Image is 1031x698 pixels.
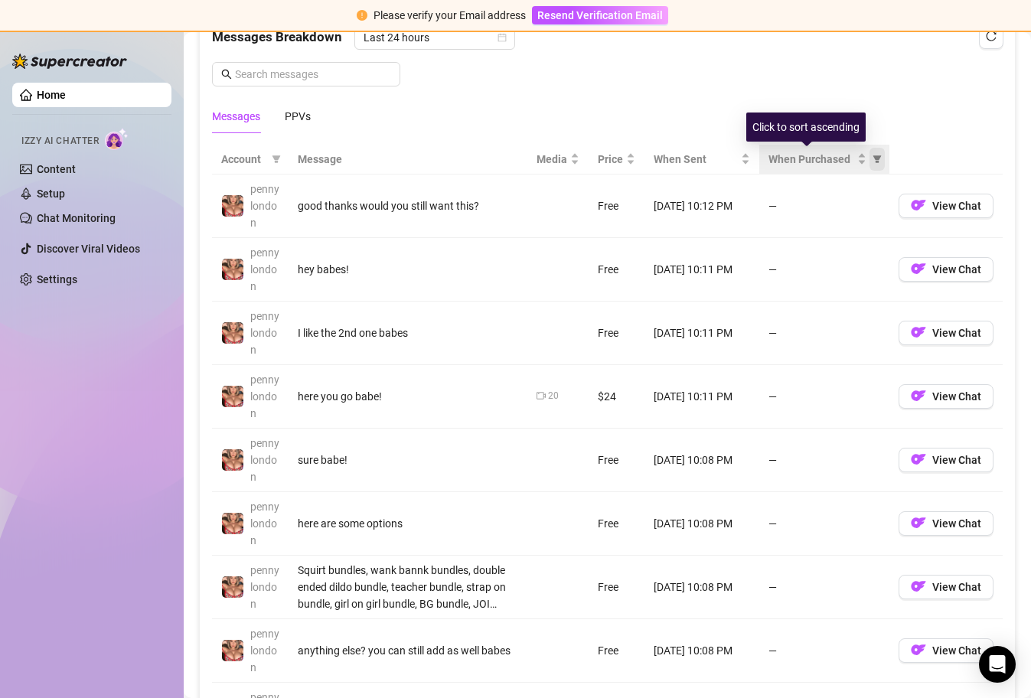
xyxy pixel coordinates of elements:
[298,515,518,532] div: here are some options
[250,628,279,674] span: pennylondon
[222,640,243,661] img: pennylondon
[899,384,993,409] button: OFView Chat
[644,619,759,683] td: [DATE] 10:08 PM
[548,389,559,403] div: 20
[357,10,367,21] span: exclamation-circle
[932,327,981,339] span: View Chat
[644,302,759,365] td: [DATE] 10:11 PM
[222,513,243,534] img: pennylondon
[979,646,1016,683] div: Open Intercom Messenger
[759,556,889,619] td: —
[250,501,279,546] span: pennylondon
[537,391,546,400] span: video-camera
[498,33,507,42] span: calendar
[932,263,981,276] span: View Chat
[911,197,926,213] img: OF
[873,155,882,164] span: filter
[932,390,981,403] span: View Chat
[272,155,281,164] span: filter
[37,243,140,255] a: Discover Viral Videos
[285,108,311,125] div: PPVs
[374,7,526,24] div: Please verify your Email address
[911,515,926,530] img: OF
[899,257,993,282] button: OFView Chat
[899,448,993,472] button: OFView Chat
[235,66,391,83] input: Search messages
[105,128,129,150] img: AI Chatter
[298,388,518,405] div: here you go babe!
[37,212,116,224] a: Chat Monitoring
[759,365,889,429] td: —
[222,259,243,280] img: pennylondon
[932,581,981,593] span: View Chat
[589,492,644,556] td: Free
[759,619,889,683] td: —
[527,145,589,174] th: Media
[759,429,889,492] td: —
[589,556,644,619] td: Free
[221,69,232,80] span: search
[932,517,981,530] span: View Chat
[899,575,993,599] button: OFView Chat
[644,365,759,429] td: [DATE] 10:11 PM
[644,492,759,556] td: [DATE] 10:08 PM
[899,638,993,663] button: OFView Chat
[212,108,260,125] div: Messages
[222,576,243,598] img: pennylondon
[899,393,993,406] a: OFView Chat
[298,261,518,278] div: hey babes!
[911,261,926,276] img: OF
[644,238,759,302] td: [DATE] 10:11 PM
[654,151,738,168] span: When Sent
[746,113,866,142] div: Click to sort ascending
[932,644,981,657] span: View Chat
[589,174,644,238] td: Free
[759,492,889,556] td: —
[250,246,279,292] span: pennylondon
[932,454,981,466] span: View Chat
[899,520,993,533] a: OFView Chat
[37,89,66,101] a: Home
[911,325,926,340] img: OF
[932,200,981,212] span: View Chat
[899,203,993,215] a: OFView Chat
[899,584,993,596] a: OFView Chat
[298,452,518,468] div: sure babe!
[21,134,99,148] span: Izzy AI Chatter
[768,151,854,168] span: When Purchased
[598,151,623,168] span: Price
[899,321,993,345] button: OFView Chat
[899,647,993,660] a: OFView Chat
[899,457,993,469] a: OFView Chat
[589,302,644,365] td: Free
[537,9,663,21] span: Resend Verification Email
[250,437,279,483] span: pennylondon
[899,511,993,536] button: OFView Chat
[911,452,926,467] img: OF
[644,174,759,238] td: [DATE] 10:12 PM
[298,642,518,659] div: anything else? you can still add as well babes
[37,188,65,200] a: Setup
[644,556,759,619] td: [DATE] 10:08 PM
[986,31,997,41] span: reload
[532,6,668,24] button: Resend Verification Email
[37,273,77,285] a: Settings
[298,197,518,214] div: good thanks would you still want this?
[222,449,243,471] img: pennylondon
[222,195,243,217] img: pennylondon
[759,145,889,174] th: When Purchased
[899,194,993,218] button: OFView Chat
[12,54,127,69] img: logo-BBDzfeDw.svg
[899,330,993,342] a: OFView Chat
[250,564,279,610] span: pennylondon
[222,322,243,344] img: pennylondon
[589,429,644,492] td: Free
[250,373,279,419] span: pennylondon
[911,388,926,403] img: OF
[911,579,926,594] img: OF
[869,148,885,171] span: filter
[589,619,644,683] td: Free
[644,429,759,492] td: [DATE] 10:08 PM
[298,562,518,612] div: Squirt bundles, wank bannk bundles, double ended dildo bundle, teacher bundle, strap on bundle, g...
[222,386,243,407] img: pennylondon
